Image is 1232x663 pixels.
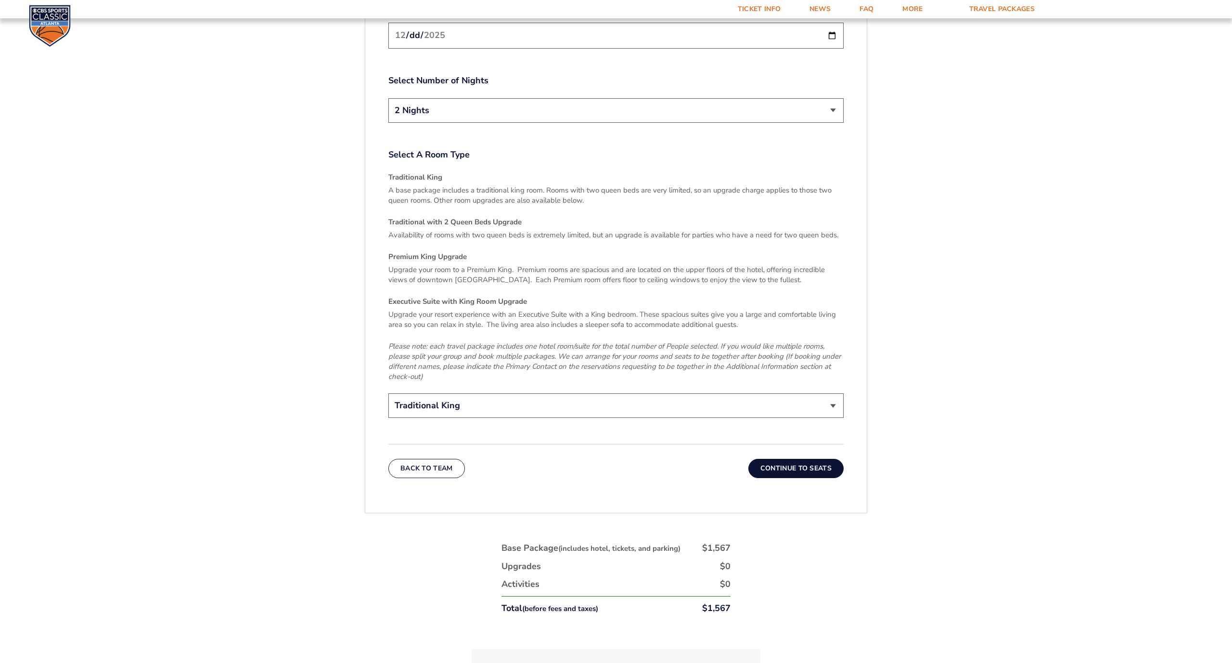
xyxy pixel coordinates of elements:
div: $1,567 [702,542,731,554]
h4: Traditional with 2 Queen Beds Upgrade [388,217,844,227]
p: Upgrade your resort experience with an Executive Suite with a King bedroom. These spacious suites... [388,310,844,330]
h4: Traditional King [388,172,844,182]
button: Back To Team [388,459,465,478]
div: Activities [501,578,539,590]
h4: Premium King Upgrade [388,252,844,262]
label: Select Number of Nights [388,75,844,87]
p: A base package includes a traditional king room. Rooms with two queen beds are very limited, so a... [388,185,844,206]
div: $1,567 [702,602,731,614]
div: $0 [720,578,731,590]
em: Please note: each travel package includes one hotel room/suite for the total number of People sel... [388,341,841,381]
p: Availability of rooms with two queen beds is extremely limited, but an upgrade is available for p... [388,230,844,240]
button: Continue To Seats [748,459,844,478]
div: Upgrades [501,560,541,572]
p: Upgrade your room to a Premium King. Premium rooms are spacious and are located on the upper floo... [388,265,844,285]
img: CBS Sports Classic [29,5,71,47]
div: $0 [720,560,731,572]
small: (includes hotel, tickets, and parking) [558,544,680,553]
label: Select A Room Type [388,149,844,161]
small: (before fees and taxes) [522,604,598,613]
div: Base Package [501,542,680,554]
h4: Executive Suite with King Room Upgrade [388,297,844,307]
div: Total [501,602,598,614]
